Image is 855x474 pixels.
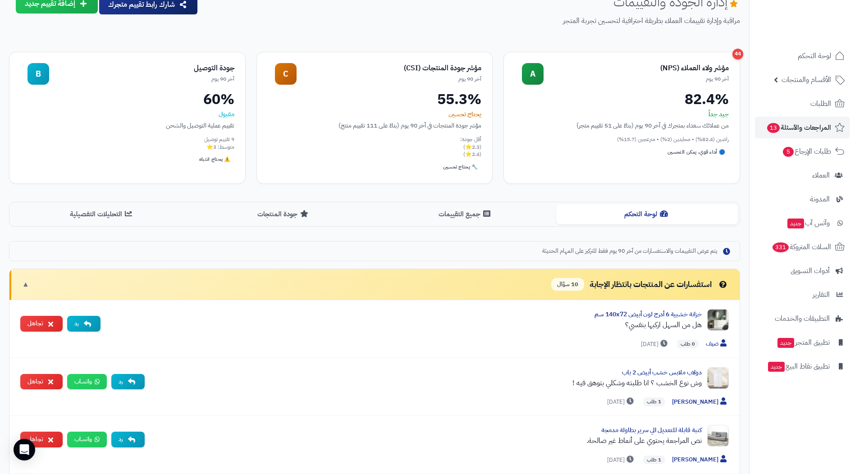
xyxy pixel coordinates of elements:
[515,92,729,106] div: 82.4%
[755,236,850,258] a: السلات المتروكة331
[268,110,482,119] div: يحتاج تحسين
[551,278,729,291] div: استفسارات عن المنتجات بانتظار الإجابة
[515,121,729,130] div: من عملائك سعداء بمتجرك في آخر 90 يوم (بناءً على 51 تقييم متجر)
[777,336,830,349] span: تطبيق المتجر
[111,432,145,447] button: رد
[767,123,780,133] span: 13
[67,374,107,390] a: واتساب
[27,63,49,85] div: B
[522,63,544,85] div: A
[20,121,234,130] div: تقييم عملية التوصيل والشحن
[775,312,830,325] span: التطبيقات والخدمات
[766,121,831,134] span: المراجعات والأسئلة
[152,435,702,446] div: نص المراجعة يحتوي على أنماط غير صالحة.
[755,164,850,186] a: العملاء
[20,110,234,119] div: مقبول
[755,45,850,67] a: لوحة التحكم
[798,50,831,62] span: لوحة التحكم
[813,288,830,301] span: التقارير
[11,204,193,224] button: التحليلات التفصيلية
[755,212,850,234] a: وآتس آبجديد
[791,264,830,277] span: أدوات التسويق
[607,397,636,406] span: [DATE]
[439,162,481,173] div: 🔧 يحتاج تحسين
[787,219,804,228] span: جديد
[772,241,831,253] span: السلات المتروكة
[67,432,107,447] a: واتساب
[268,121,482,130] div: مؤشر جودة المنتجات في آخر 90 يوم (بناءً على 111 تقييم منتج)
[643,456,665,465] span: 1 طلب
[542,247,717,255] span: يتم عرض التقييمات والاستفسارات من آخر 90 يوم فقط للتركيز على المهام الحديثة
[551,278,584,291] span: 10 سؤال
[664,147,729,158] div: 🔵 أداء قوي، يمكن التحسين
[20,92,234,106] div: 60%
[275,63,297,85] div: C
[755,284,850,305] a: التقارير
[672,455,729,465] span: [PERSON_NAME]
[20,136,234,151] div: 9 تقييم توصيل متوسط: 3⭐
[196,154,234,165] div: ⚠️ يحتاج انتباه
[672,397,729,407] span: [PERSON_NAME]
[20,374,63,390] button: تجاهل
[755,355,850,377] a: تطبيق نقاط البيعجديد
[768,362,785,372] span: جديد
[20,316,63,332] button: تجاهل
[786,217,830,229] span: وآتس آب
[375,204,556,224] button: جميع التقييمات
[111,374,145,390] button: رد
[810,97,831,110] span: الطلبات
[515,136,729,143] div: راضين (82.4%) • محايدين (2%) • منزعجين (15.7%)
[515,110,729,119] div: جيد جداً
[108,319,702,330] div: هل من السهل اركبها بنفسي؟
[49,75,234,83] div: آخر 90 يوم
[594,310,702,319] a: خزانة خشبية 6 أدرج لون أبيض 140x72 سم
[544,75,729,83] div: آخر 90 يوم
[755,117,850,138] a: المراجعات والأسئلة13
[268,136,482,158] div: أقل جودة: (2.3⭐) (2.4⭐)
[556,204,738,224] button: لوحة التحكم
[782,145,831,158] span: طلبات الإرجاع
[297,63,482,73] div: مؤشر جودة المنتجات (CSI)
[601,425,702,435] a: كنبة قابلة للتعديل الي سرير بطاولة مدمجة
[193,204,375,224] button: جودة المنتجات
[732,49,743,59] div: 44
[641,340,670,349] span: [DATE]
[14,439,35,460] div: Open Intercom Messenger
[755,260,850,282] a: أدوات التسويق
[206,16,740,26] p: مراقبة وإدارة تقييمات العملاء بطريقة احترافية لتحسين تجربة المتجر
[777,338,794,348] span: جديد
[755,332,850,353] a: تطبيق المتجرجديد
[643,397,665,406] span: 1 طلب
[622,368,702,377] a: دولاب ملابس خشب أبيض 2 باب
[20,432,63,447] button: تجاهل
[755,188,850,210] a: المدونة
[268,92,482,106] div: 55.3%
[49,63,234,73] div: جودة التوصيل
[544,63,729,73] div: مؤشر ولاء العملاء (NPS)
[782,73,831,86] span: الأقسام والمنتجات
[152,378,702,388] div: وش نوع الخشب ؟ انا طلبته وشكلي بتوهق فيه !
[706,339,729,349] span: ضيف
[607,456,636,465] span: [DATE]
[707,425,729,447] img: Product
[707,309,729,331] img: Product
[755,93,850,114] a: الطلبات
[22,279,29,290] span: ▼
[810,193,830,205] span: المدونة
[67,316,101,332] button: رد
[707,367,729,389] img: Product
[297,75,482,83] div: آخر 90 يوم
[773,242,789,252] span: 331
[767,360,830,373] span: تطبيق نقاط البيع
[812,169,830,182] span: العملاء
[755,141,850,162] a: طلبات الإرجاع5
[783,147,794,157] span: 5
[677,340,699,349] span: 0 طلب
[755,308,850,329] a: التطبيقات والخدمات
